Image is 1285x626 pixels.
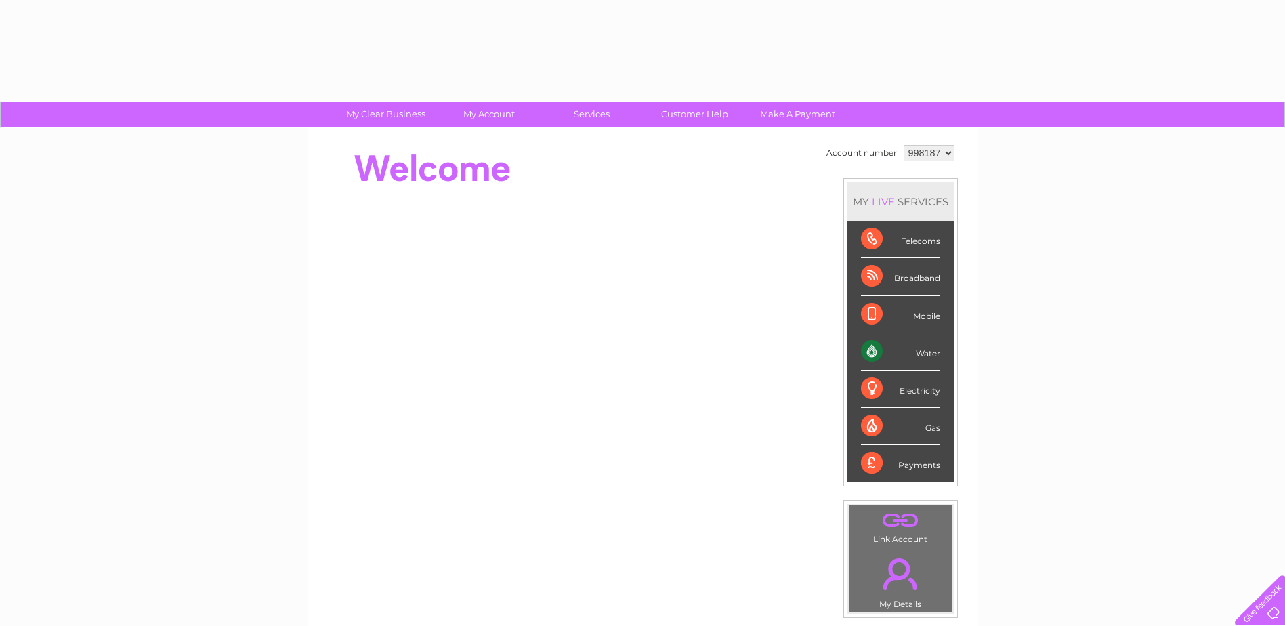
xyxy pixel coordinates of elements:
[861,445,940,482] div: Payments
[848,547,953,613] td: My Details
[847,182,954,221] div: MY SERVICES
[869,195,898,208] div: LIVE
[742,102,854,127] a: Make A Payment
[861,333,940,371] div: Water
[861,408,940,445] div: Gas
[433,102,545,127] a: My Account
[861,296,940,333] div: Mobile
[330,102,442,127] a: My Clear Business
[536,102,648,127] a: Services
[861,371,940,408] div: Electricity
[861,221,940,258] div: Telecoms
[852,509,949,533] a: .
[639,102,751,127] a: Customer Help
[861,258,940,295] div: Broadband
[823,142,900,165] td: Account number
[852,550,949,598] a: .
[848,505,953,547] td: Link Account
